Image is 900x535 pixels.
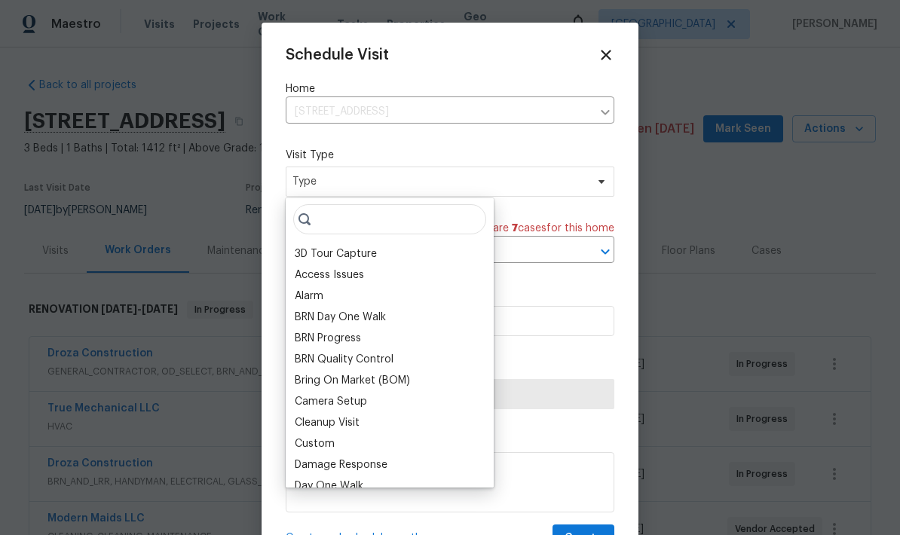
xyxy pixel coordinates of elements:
[295,310,386,325] div: BRN Day One Walk
[295,394,367,409] div: Camera Setup
[292,174,586,189] span: Type
[295,373,410,388] div: Bring On Market (BOM)
[512,223,518,234] span: 7
[464,221,614,236] span: There are case s for this home
[286,47,389,63] span: Schedule Visit
[286,148,614,163] label: Visit Type
[295,246,377,261] div: 3D Tour Capture
[595,241,616,262] button: Open
[286,100,592,124] input: Enter in an address
[295,478,363,494] div: Day One Walk
[286,81,614,96] label: Home
[295,436,335,451] div: Custom
[295,289,323,304] div: Alarm
[295,331,361,346] div: BRN Progress
[295,415,360,430] div: Cleanup Visit
[295,457,387,472] div: Damage Response
[598,47,614,63] span: Close
[295,267,364,283] div: Access Issues
[295,352,393,367] div: BRN Quality Control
